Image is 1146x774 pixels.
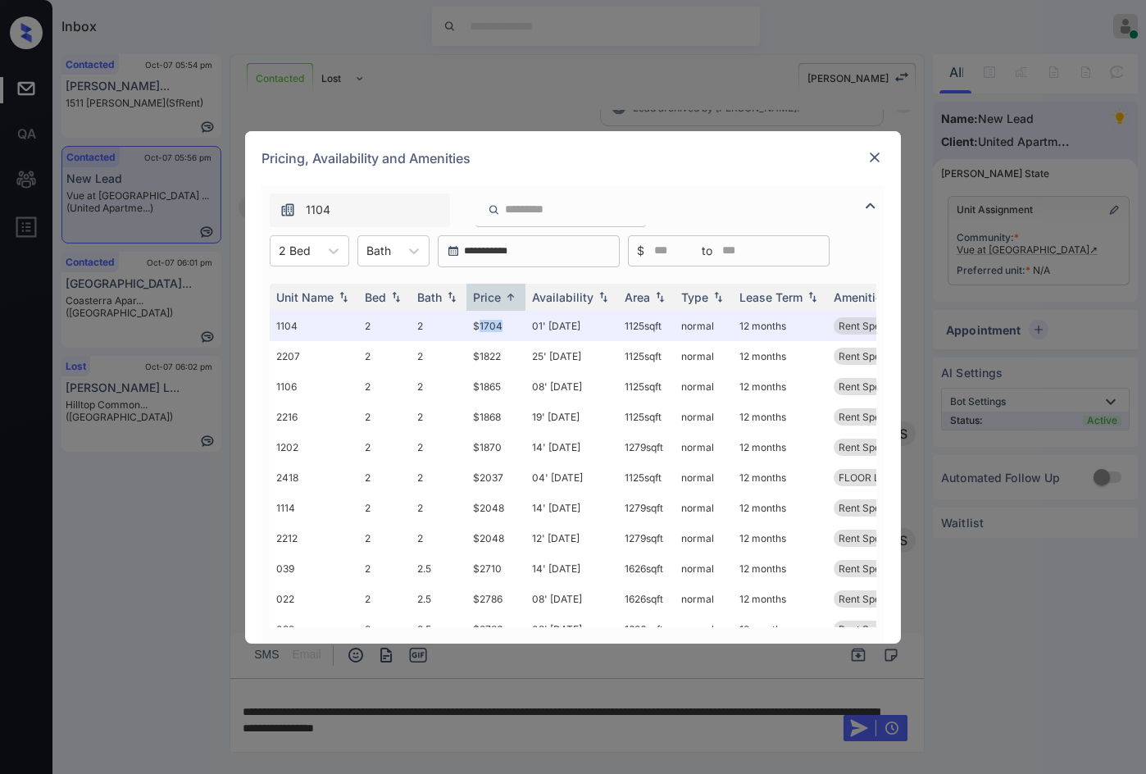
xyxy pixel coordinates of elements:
[388,291,404,303] img: sorting
[733,553,827,584] td: 12 months
[525,614,618,644] td: 08' [DATE]
[675,553,733,584] td: normal
[652,291,668,303] img: sorting
[702,242,712,260] span: to
[839,320,903,332] span: Rent Special 1
[473,290,501,304] div: Price
[675,371,733,402] td: normal
[525,462,618,493] td: 04' [DATE]
[270,553,358,584] td: 039
[675,493,733,523] td: normal
[733,432,827,462] td: 12 months
[270,432,358,462] td: 1202
[365,290,386,304] div: Bed
[358,371,411,402] td: 2
[710,291,726,303] img: sorting
[411,584,466,614] td: 2.5
[637,242,644,260] span: $
[618,371,675,402] td: 1125 sqft
[839,532,903,544] span: Rent Special 1
[466,553,525,584] td: $2710
[861,196,880,216] img: icon-zuma
[733,311,827,341] td: 12 months
[411,432,466,462] td: 2
[595,291,612,303] img: sorting
[466,402,525,432] td: $1868
[276,290,334,304] div: Unit Name
[358,493,411,523] td: 2
[443,291,460,303] img: sorting
[839,441,903,453] span: Rent Special 1
[733,462,827,493] td: 12 months
[733,402,827,432] td: 12 months
[733,493,827,523] td: 12 months
[733,614,827,644] td: 12 months
[525,311,618,341] td: 01' [DATE]
[525,584,618,614] td: 08' [DATE]
[466,584,525,614] td: $2786
[733,371,827,402] td: 12 months
[618,493,675,523] td: 1279 sqft
[245,131,901,185] div: Pricing, Availability and Amenities
[411,311,466,341] td: 2
[839,562,903,575] span: Rent Special 1
[839,350,903,362] span: Rent Special 1
[675,462,733,493] td: normal
[618,311,675,341] td: 1125 sqft
[358,462,411,493] td: 2
[270,462,358,493] td: 2418
[466,341,525,371] td: $1822
[270,311,358,341] td: 1104
[306,201,330,219] span: 1104
[525,341,618,371] td: 25' [DATE]
[839,502,903,514] span: Rent Special 1
[834,290,889,304] div: Amenities
[358,432,411,462] td: 2
[618,614,675,644] td: 1626 sqft
[358,341,411,371] td: 2
[411,462,466,493] td: 2
[525,493,618,523] td: 14' [DATE]
[270,493,358,523] td: 1114
[739,290,803,304] div: Lease Term
[503,291,519,303] img: sorting
[681,290,708,304] div: Type
[839,593,903,605] span: Rent Special 1
[625,290,650,304] div: Area
[866,149,883,166] img: close
[411,523,466,553] td: 2
[270,402,358,432] td: 2216
[618,402,675,432] td: 1125 sqft
[335,291,352,303] img: sorting
[675,523,733,553] td: normal
[675,341,733,371] td: normal
[839,471,919,484] span: FLOOR LEVEL 04
[525,371,618,402] td: 08' [DATE]
[618,553,675,584] td: 1626 sqft
[488,203,500,217] img: icon-zuma
[839,411,903,423] span: Rent Special 1
[466,432,525,462] td: $1870
[804,291,821,303] img: sorting
[358,523,411,553] td: 2
[358,311,411,341] td: 2
[525,402,618,432] td: 19' [DATE]
[466,311,525,341] td: $1704
[532,290,593,304] div: Availability
[839,380,903,393] span: Rent Special 1
[270,614,358,644] td: 032
[358,553,411,584] td: 2
[411,402,466,432] td: 2
[270,523,358,553] td: 2212
[270,371,358,402] td: 1106
[411,341,466,371] td: 2
[618,462,675,493] td: 1125 sqft
[525,432,618,462] td: 14' [DATE]
[270,341,358,371] td: 2207
[417,290,442,304] div: Bath
[675,402,733,432] td: normal
[280,202,296,218] img: icon-zuma
[733,341,827,371] td: 12 months
[618,584,675,614] td: 1626 sqft
[358,614,411,644] td: 2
